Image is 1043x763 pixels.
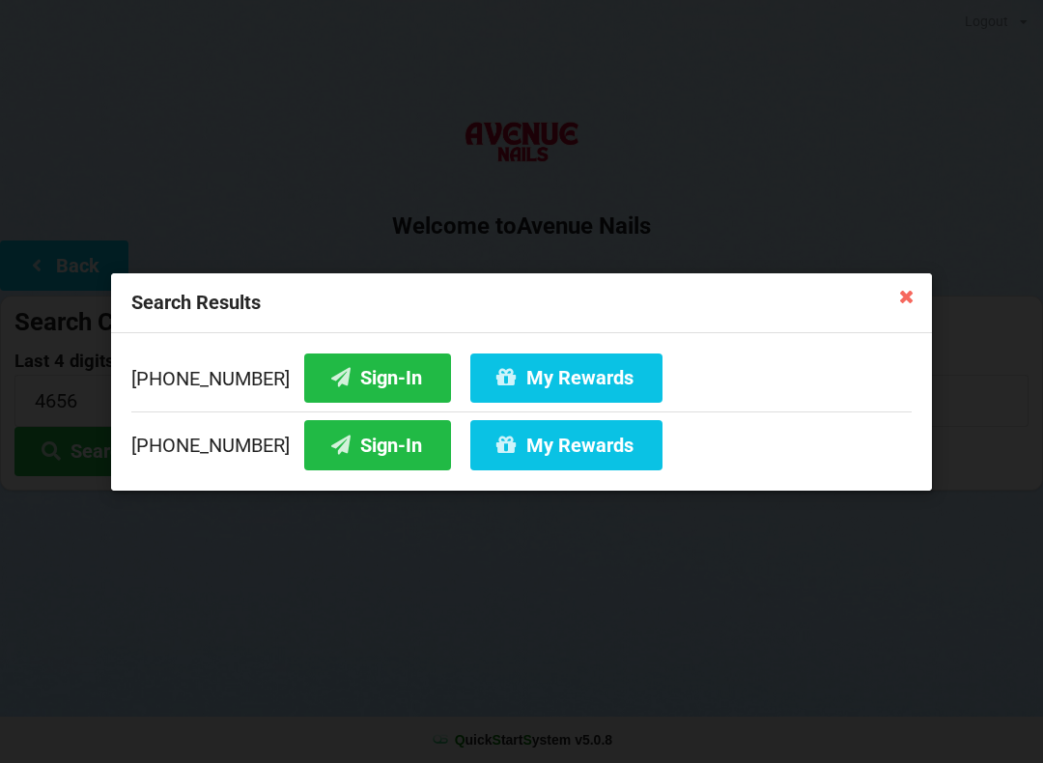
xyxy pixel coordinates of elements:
button: Sign-In [304,420,451,469]
button: My Rewards [470,420,662,469]
button: My Rewards [470,353,662,402]
div: Search Results [111,273,932,333]
div: [PHONE_NUMBER] [131,353,912,410]
div: [PHONE_NUMBER] [131,410,912,469]
button: Sign-In [304,353,451,402]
